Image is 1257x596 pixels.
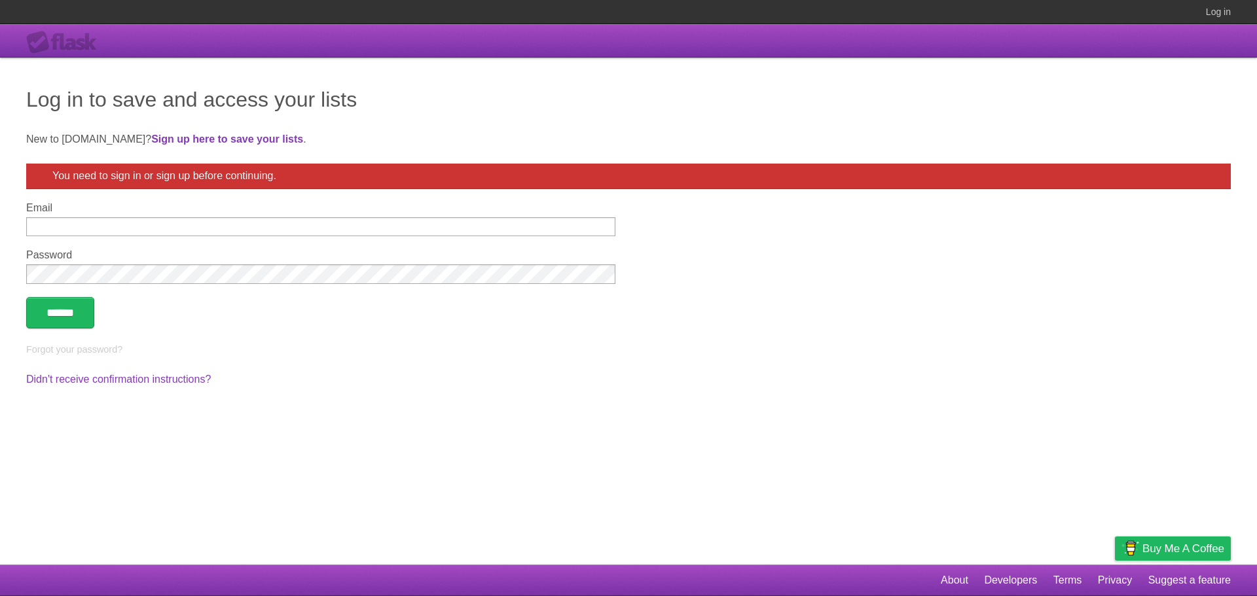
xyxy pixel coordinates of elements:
a: Developers [984,568,1037,593]
a: Suggest a feature [1148,568,1231,593]
a: Privacy [1098,568,1132,593]
p: New to [DOMAIN_NAME]? . [26,131,1231,147]
label: Password [26,249,615,261]
a: Terms [1053,568,1082,593]
a: Didn't receive confirmation instructions? [26,374,211,385]
a: Sign up here to save your lists [151,133,303,145]
img: Buy me a coffee [1121,537,1139,559]
div: Flask [26,31,105,54]
a: Buy me a coffee [1115,536,1231,561]
h1: Log in to save and access your lists [26,84,1231,115]
label: Email [26,202,615,214]
span: Buy me a coffee [1142,537,1224,560]
div: You need to sign in or sign up before continuing. [26,164,1231,189]
a: Forgot your password? [26,344,122,355]
a: About [941,568,968,593]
